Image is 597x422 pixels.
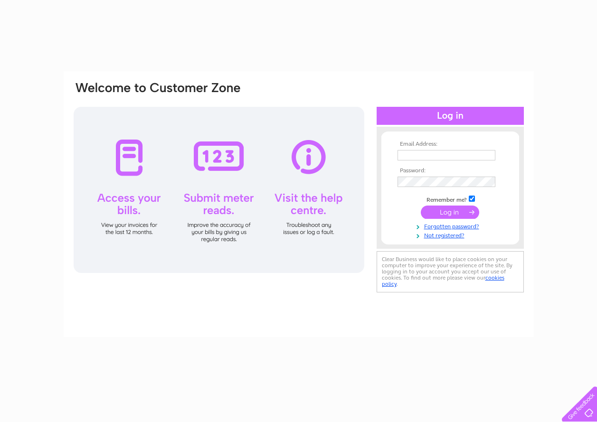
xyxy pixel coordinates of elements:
[395,141,505,148] th: Email Address:
[377,251,524,292] div: Clear Business would like to place cookies on your computer to improve your experience of the sit...
[382,274,504,287] a: cookies policy
[398,221,505,230] a: Forgotten password?
[398,230,505,239] a: Not registered?
[395,168,505,174] th: Password:
[421,206,479,219] input: Submit
[395,194,505,204] td: Remember me?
